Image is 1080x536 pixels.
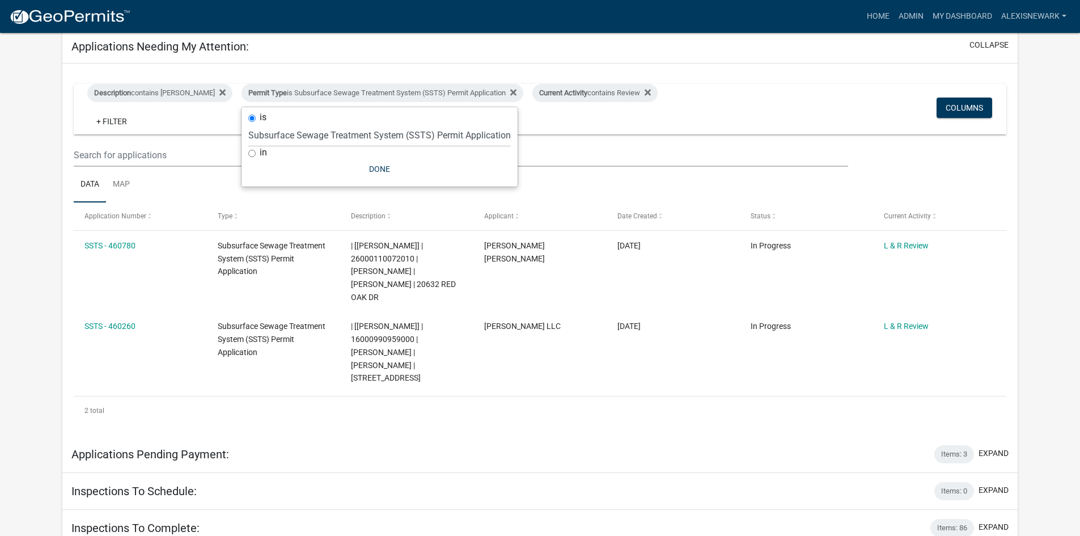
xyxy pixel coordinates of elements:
span: Permit Type [248,88,287,97]
h5: Inspections To Complete: [71,521,200,535]
button: Done [248,159,511,179]
span: Peter Ross Johnson [484,241,545,263]
a: Map [106,167,137,203]
input: Search for applications [74,144,848,167]
a: My Dashboard [928,6,997,27]
a: L & R Review [884,241,929,250]
span: | [Alexis Newark] | 16000990959000 | DONALD A BITTNER | RESA J BITTNER | 31716 SHALLOW SHORES DR [351,322,423,382]
label: is [260,113,266,122]
datatable-header-cell: Date Created [607,202,740,230]
a: Home [862,6,894,27]
h5: Applications Needing My Attention: [71,40,249,53]
a: SSTS - 460780 [84,241,135,250]
span: Subsurface Sewage Treatment System (SSTS) Permit Application [218,241,325,276]
span: Description [351,212,386,220]
a: Admin [894,6,928,27]
button: Columns [937,98,992,118]
datatable-header-cell: Type [207,202,340,230]
h5: Applications Pending Payment: [71,448,229,461]
a: alexisnewark [997,6,1071,27]
span: 08/06/2025 [617,322,641,331]
span: | [Alexis Newark] | 26000110072010 | DUANE SWENSON | JUDITH SWENSON | 20632 RED OAK DR [351,241,456,302]
div: Items: 3 [934,445,974,463]
button: expand [979,521,1009,533]
span: In Progress [751,322,791,331]
button: expand [979,484,1009,496]
span: Subsurface Sewage Treatment System (SSTS) Permit Application [218,322,325,357]
span: Roisum LLC [484,322,561,331]
a: L & R Review [884,322,929,331]
datatable-header-cell: Application Number [74,202,207,230]
span: Type [218,212,232,220]
button: collapse [969,39,1009,51]
span: Applicant [484,212,514,220]
a: + Filter [87,111,136,132]
span: Application Number [84,212,146,220]
span: Current Activity [884,212,931,220]
div: Items: 0 [934,482,974,500]
div: collapse [62,64,1018,436]
button: expand [979,448,1009,459]
span: Date Created [617,212,657,220]
span: 08/07/2025 [617,241,641,250]
span: Description [94,88,131,97]
datatable-header-cell: Current Activity [873,202,1006,230]
datatable-header-cell: Status [739,202,873,230]
div: contains Review [532,84,658,102]
a: Data [74,167,106,203]
span: Status [751,212,770,220]
label: in [260,148,267,157]
div: 2 total [74,396,1006,425]
span: In Progress [751,241,791,250]
a: SSTS - 460260 [84,322,135,331]
span: Current Activity [539,88,587,97]
datatable-header-cell: Applicant [473,202,607,230]
h5: Inspections To Schedule: [71,484,197,498]
div: is Subsurface Sewage Treatment System (SSTS) Permit Application [242,84,523,102]
datatable-header-cell: Description [340,202,473,230]
div: contains [PERSON_NAME] [87,84,232,102]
